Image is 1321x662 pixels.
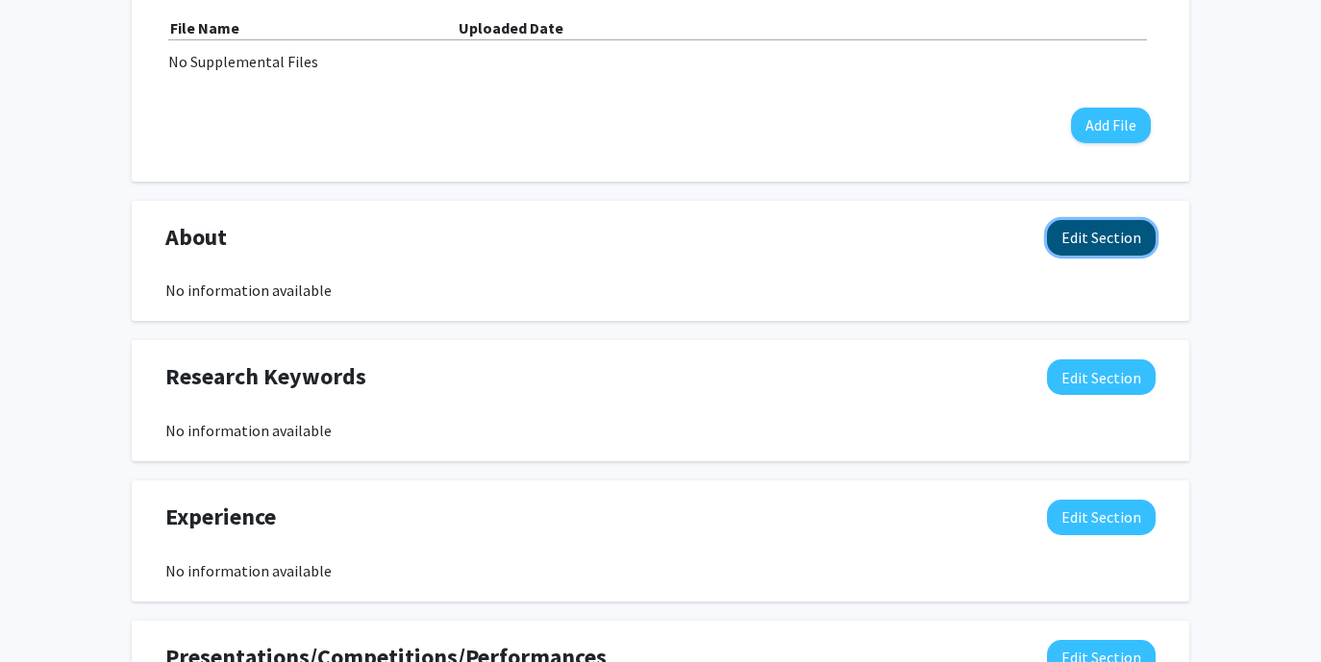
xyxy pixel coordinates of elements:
div: No information available [165,419,1156,442]
div: No Supplemental Files [168,50,1153,73]
span: Research Keywords [165,359,366,394]
button: Edit Experience [1047,500,1156,535]
span: About [165,220,227,255]
b: Uploaded Date [459,18,563,37]
iframe: Chat [14,576,82,648]
span: Experience [165,500,276,534]
button: Edit Research Keywords [1047,359,1156,395]
button: Add File [1071,108,1151,143]
div: No information available [165,279,1156,302]
div: No information available [165,559,1156,582]
b: File Name [170,18,239,37]
button: Edit About [1047,220,1156,256]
